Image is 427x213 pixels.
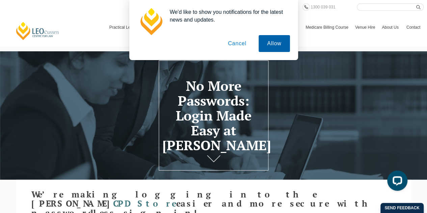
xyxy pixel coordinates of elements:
[162,78,265,153] h1: No More Passwords: Login Made Easy at [PERSON_NAME]
[219,35,255,52] button: Cancel
[382,168,410,196] iframe: LiveChat chat widget
[113,198,176,209] a: CPD Store
[164,8,290,24] div: We'd like to show you notifications for the latest news and updates.
[259,35,290,52] button: Allow
[137,8,164,35] img: notification icon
